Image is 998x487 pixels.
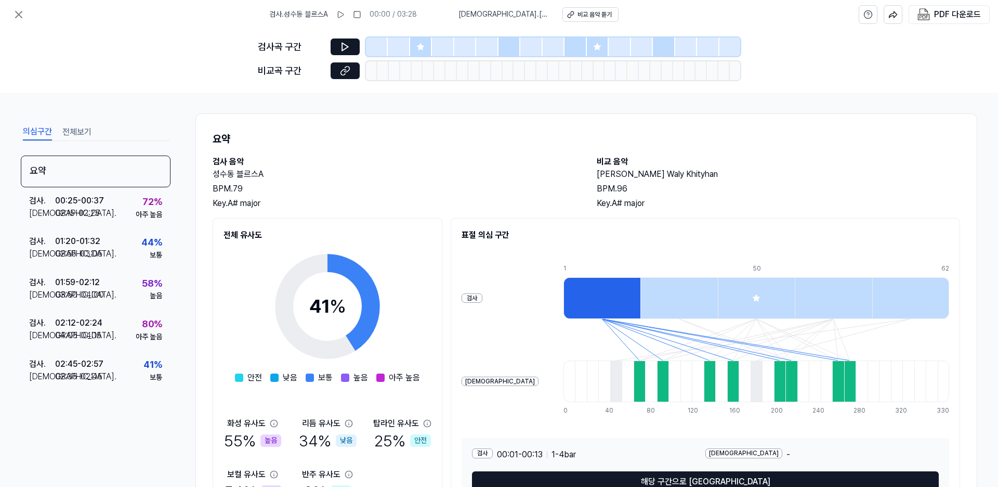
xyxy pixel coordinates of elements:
[934,8,981,21] div: PDF 다운로드
[812,406,824,415] div: 240
[462,229,949,241] h2: 표절 의심 구간
[462,293,482,303] div: 검사
[21,156,170,187] div: 요약
[937,406,949,415] div: 330
[283,371,297,384] span: 낮음
[915,6,983,23] button: PDF 다운로드
[213,131,960,147] h1: 요약
[258,63,324,79] div: 비교곡 구간
[150,291,162,301] div: 높음
[318,371,333,384] span: 보통
[23,124,52,140] button: 의심구간
[29,358,55,370] div: 검사 .
[150,250,162,261] div: 보통
[472,448,493,458] div: 검사
[55,248,102,260] div: 02:55 - 03:05
[895,406,907,415] div: 320
[29,370,55,383] div: [DEMOGRAPHIC_DATA] .
[551,448,576,461] span: 1 - 4 bar
[605,406,616,415] div: 40
[389,371,420,384] span: 아주 높음
[55,358,103,370] div: 02:45 - 02:57
[302,468,340,481] div: 반주 유사도
[142,317,162,332] div: 80 %
[142,195,162,210] div: 72 %
[55,276,100,289] div: 01:59 - 02:12
[142,276,162,291] div: 58 %
[562,7,619,22] button: 비교 음악 듣기
[863,9,873,20] svg: help
[62,124,91,140] button: 전체보기
[647,406,658,415] div: 80
[136,332,162,342] div: 아주 높음
[370,9,417,20] div: 00:00 / 03:28
[269,9,328,20] span: 검사 . 성수동 블르스A
[705,448,782,458] div: [DEMOGRAPHIC_DATA]
[29,248,55,260] div: [DEMOGRAPHIC_DATA] .
[462,377,539,387] div: [DEMOGRAPHIC_DATA]
[597,183,960,195] div: BPM. 96
[853,406,865,415] div: 280
[55,317,102,329] div: 02:12 - 02:24
[859,5,877,24] button: help
[55,207,100,220] div: 02:15 - 02:25
[55,329,101,342] div: 04:05 - 04:15
[302,417,340,430] div: 리듬 유사도
[260,434,281,447] div: 높음
[941,264,949,273] div: 62
[888,10,898,19] img: share
[353,371,368,384] span: 높음
[29,329,55,342] div: [DEMOGRAPHIC_DATA] .
[29,195,55,207] div: 검사 .
[29,235,55,248] div: 검사 .
[753,264,830,273] div: 50
[213,156,576,168] h2: 검사 음악
[213,168,576,181] h2: 성수동 블르스A
[597,156,960,168] h2: 비교 음악
[55,289,104,301] div: 03:50 - 04:00
[688,406,699,415] div: 120
[597,168,960,181] h2: [PERSON_NAME] Waly Khityhan
[336,434,357,447] div: 낮음
[771,406,782,415] div: 200
[299,430,357,452] div: 34 %
[258,40,324,55] div: 검사곡 구간
[247,371,262,384] span: 안전
[29,207,55,220] div: [DEMOGRAPHIC_DATA] .
[143,357,162,373] div: 41 %
[227,468,266,481] div: 보컬 유사도
[563,264,640,273] div: 1
[55,235,100,248] div: 01:20 - 01:32
[497,448,543,461] span: 00:01 - 00:13
[597,197,960,210] div: Key. A# major
[227,417,266,430] div: 화성 유사도
[458,9,550,20] span: [DEMOGRAPHIC_DATA] . [PERSON_NAME] Waly Khityhan
[136,210,162,220] div: 아주 높음
[330,295,346,317] span: %
[563,406,575,415] div: 0
[224,430,281,452] div: 55 %
[705,448,939,461] div: -
[29,317,55,329] div: 검사 .
[141,235,162,250] div: 44 %
[373,417,419,430] div: 탑라인 유사도
[224,229,431,241] h2: 전체 유사도
[729,406,741,415] div: 160
[410,434,431,447] div: 안전
[213,183,576,195] div: BPM. 79
[309,292,346,321] div: 41
[577,10,612,19] div: 비교 음악 듣기
[55,370,102,383] div: 02:35 - 02:45
[29,289,55,301] div: [DEMOGRAPHIC_DATA] .
[213,197,576,210] div: Key. A# major
[374,430,431,452] div: 25 %
[55,195,104,207] div: 00:25 - 00:37
[917,8,930,21] img: PDF Download
[29,276,55,289] div: 검사 .
[150,373,162,383] div: 보통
